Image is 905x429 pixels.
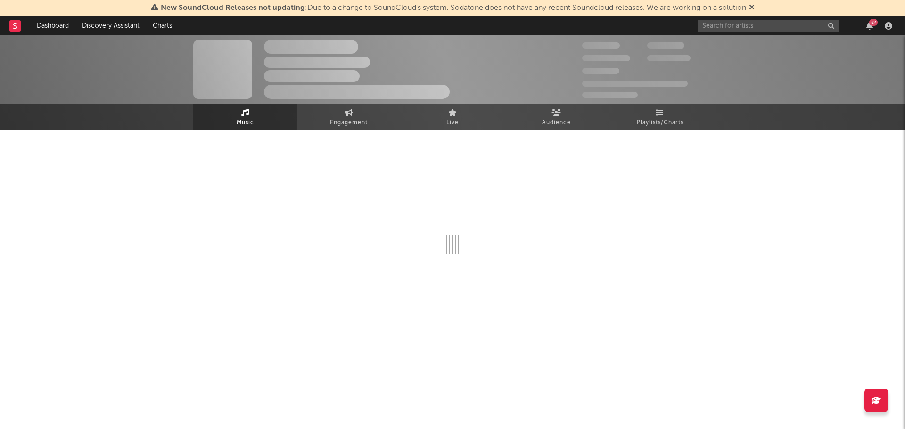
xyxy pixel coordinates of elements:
[582,81,688,87] span: 50,000,000 Monthly Listeners
[401,104,504,130] a: Live
[582,68,619,74] span: 100,000
[749,4,755,12] span: Dismiss
[698,20,839,32] input: Search for artists
[504,104,608,130] a: Audience
[297,104,401,130] a: Engagement
[146,16,179,35] a: Charts
[237,117,254,129] span: Music
[330,117,368,129] span: Engagement
[637,117,683,129] span: Playlists/Charts
[161,4,746,12] span: : Due to a change to SoundCloud's system, Sodatone does not have any recent Soundcloud releases. ...
[608,104,712,130] a: Playlists/Charts
[582,55,630,61] span: 50,000,000
[866,22,873,30] button: 32
[75,16,146,35] a: Discovery Assistant
[869,19,878,26] div: 32
[193,104,297,130] a: Music
[542,117,571,129] span: Audience
[30,16,75,35] a: Dashboard
[582,92,638,98] span: Jump Score: 85.0
[161,4,305,12] span: New SoundCloud Releases not updating
[582,42,620,49] span: 300,000
[647,42,684,49] span: 100,000
[446,117,459,129] span: Live
[647,55,691,61] span: 1,000,000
